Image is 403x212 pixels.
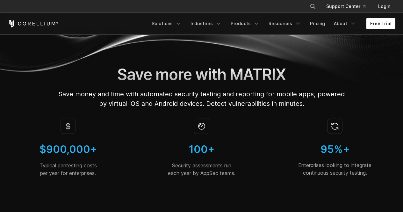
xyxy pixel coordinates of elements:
a: Products [227,18,263,29]
p: Typical pentesting costs per year for enterprises. [8,162,129,177]
h4: 95%+ [275,143,395,157]
a: Industries [187,18,226,29]
div: Navigation Menu [148,18,395,29]
img: Icon of a stopwatch; security assessments by appsec teams. [194,119,209,134]
img: Icon of the dollar sign; MAST calculator [61,119,76,134]
p: Security assessments run each year by AppSec teams. [141,162,262,177]
a: Resources [265,18,305,29]
h1: Save more with MATRIX [58,65,345,84]
a: Corellium Home [8,20,59,27]
a: Support Center [321,1,371,12]
img: Icon of continuous security testing. [327,119,343,134]
a: Login [373,1,395,12]
div: Navigation Menu [302,1,395,12]
a: Pricing [306,18,329,29]
h4: $900,000+ [8,143,129,157]
p: Enterprises looking to integrate continuous security testing. [275,161,395,177]
a: Solutions [148,18,185,29]
span: Save money and time with automated security testing and reporting for mobile apps, powered by vir... [58,90,345,107]
h4: 100+ [141,143,262,157]
a: About [330,18,360,29]
button: Search [307,1,319,12]
a: Free Trial [366,18,395,29]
